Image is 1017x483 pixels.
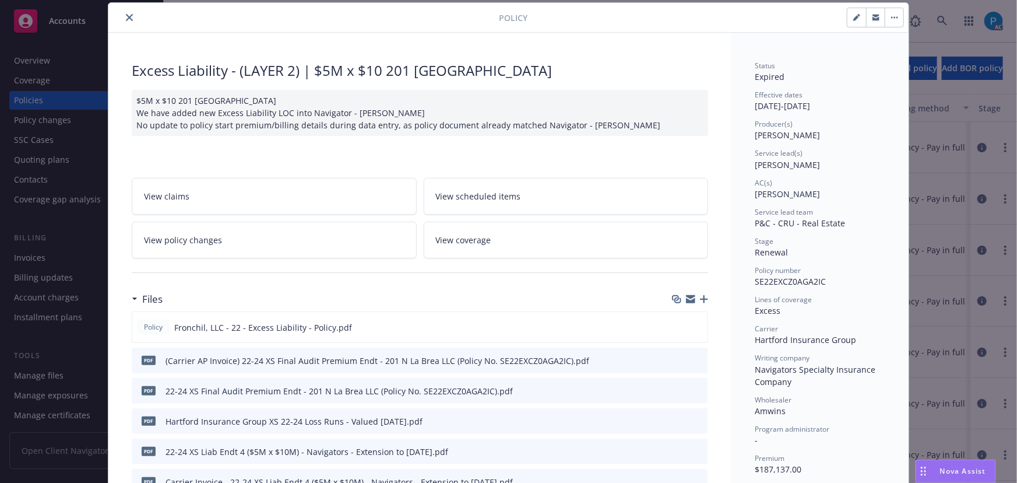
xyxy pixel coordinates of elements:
span: Carrier [755,324,778,334]
span: Status [755,61,775,71]
button: preview file [693,385,703,397]
div: $5M x $10 201 [GEOGRAPHIC_DATA] We have added new Excess Liability LOC into Navigator - [PERSON_N... [132,90,708,136]
span: Wholesaler [755,395,791,405]
span: pdf [142,416,156,425]
button: preview file [692,321,703,334]
button: Nova Assist [916,460,996,483]
button: preview file [693,355,703,367]
span: Policy [142,322,165,332]
button: download file [674,385,684,397]
span: Producer(s) [755,119,793,129]
div: [DATE] - [DATE] [755,90,885,112]
span: View claims [144,190,189,202]
h3: Files [142,292,163,307]
a: View claims [132,178,417,215]
div: Files [132,292,163,307]
span: Renewal [755,247,788,258]
span: Hartford Insurance Group [755,334,856,345]
button: download file [674,355,684,367]
span: [PERSON_NAME] [755,159,820,170]
span: pdf [142,356,156,365]
div: (Carrier AP Invoice) 22-24 XS Final Audit Premium Endt - 201 N La Brea LLC (Policy No. SE22EXCZ0A... [166,355,589,367]
button: preview file [693,446,703,458]
span: Navigators Specialty Insurance Company [755,364,878,387]
span: Policy [499,12,527,24]
span: P&C - CRU - Real Estate [755,218,845,229]
div: Hartford Insurance Group XS 22-24 Loss Runs - Valued [DATE].pdf [166,415,423,428]
span: Excess [755,305,780,316]
span: Policy number [755,265,801,275]
span: pdf [142,447,156,456]
span: Service lead(s) [755,148,803,158]
a: View scheduled items [424,178,709,215]
span: [PERSON_NAME] [755,188,820,199]
button: download file [674,446,684,458]
span: Effective dates [755,90,803,100]
div: Excess Liability - (LAYER 2) | $5M x $10 201 [GEOGRAPHIC_DATA] [132,61,708,80]
div: 22-24 XS Final Audit Premium Endt - 201 N La Brea LLC (Policy No. SE22EXCZ0AGA2IC).pdf [166,385,513,397]
span: Fronchil, LLC - 22 - Excess Liability - Policy.pdf [174,321,352,334]
span: Amwins [755,405,786,416]
span: pdf [142,386,156,395]
span: - [755,435,758,446]
div: Drag to move [916,460,931,482]
div: 22-24 XS Liab Endt 4 ($5M x $10M) - Navigators - Extension to [DATE].pdf [166,446,448,458]
button: download file [674,321,683,334]
span: Writing company [755,353,810,363]
button: preview file [693,415,703,428]
span: Nova Assist [940,466,986,476]
span: Program administrator [755,424,829,434]
a: View policy changes [132,222,417,258]
span: View policy changes [144,234,222,246]
span: Lines of coverage [755,295,812,304]
span: View coverage [436,234,491,246]
a: View coverage [424,222,709,258]
button: download file [674,415,684,428]
span: View scheduled items [436,190,521,202]
span: SE22EXCZ0AGA2IC [755,276,826,287]
span: Service lead team [755,207,813,217]
span: $187,137.00 [755,464,801,475]
span: [PERSON_NAME] [755,129,820,141]
button: close [122,10,136,24]
span: Stage [755,236,773,246]
span: AC(s) [755,178,772,188]
span: Expired [755,71,784,82]
span: Premium [755,453,784,463]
